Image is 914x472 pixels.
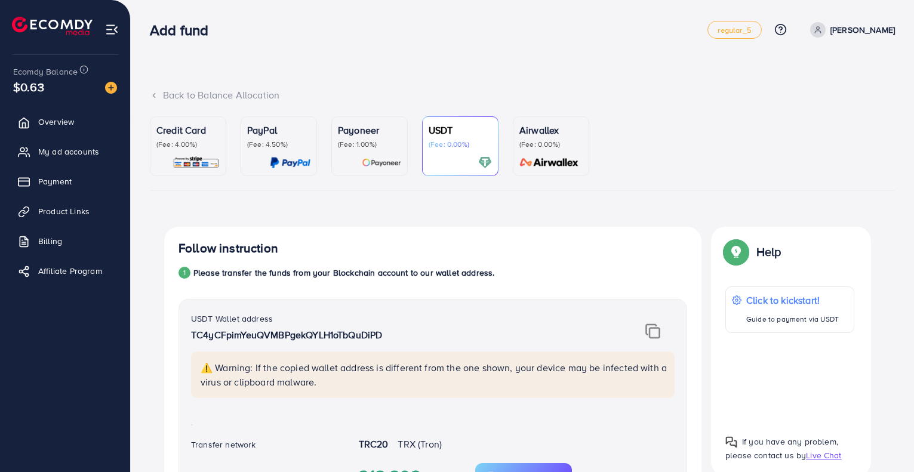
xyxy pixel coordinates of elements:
[270,156,310,169] img: card
[38,235,62,247] span: Billing
[516,156,583,169] img: card
[9,169,121,193] a: Payment
[725,436,737,448] img: Popup guide
[193,266,494,280] p: Please transfer the funds from your Blockchain account to our wallet address.
[429,140,492,149] p: (Fee: 0.00%)
[746,312,839,326] p: Guide to payment via USDT
[191,328,591,342] p: TC4yCFpimYeuQVMBPgekQYLH1oTbQuDiPD
[156,140,220,149] p: (Fee: 4.00%)
[150,88,895,102] div: Back to Balance Allocation
[519,123,583,137] p: Airwallex
[38,116,74,128] span: Overview
[519,140,583,149] p: (Fee: 0.00%)
[247,140,310,149] p: (Fee: 4.50%)
[38,146,99,158] span: My ad accounts
[725,241,747,263] img: Popup guide
[150,21,218,39] h3: Add fund
[38,265,102,277] span: Affiliate Program
[247,123,310,137] p: PayPal
[105,23,119,36] img: menu
[201,360,667,389] p: ⚠️ Warning: If the copied wallet address is different from the one shown, your device may be infe...
[338,140,401,149] p: (Fee: 1.00%)
[725,436,838,461] span: If you have any problem, please contact us by
[156,123,220,137] p: Credit Card
[362,156,401,169] img: card
[9,140,121,163] a: My ad accounts
[830,23,895,37] p: [PERSON_NAME]
[756,245,781,259] p: Help
[105,82,117,94] img: image
[191,313,273,325] label: USDT Wallet address
[9,229,121,253] a: Billing
[179,241,278,256] h4: Follow instruction
[359,437,389,451] strong: TRC20
[746,293,839,307] p: Click to kickstart!
[478,156,492,169] img: card
[429,123,492,137] p: USDT
[9,259,121,283] a: Affiliate Program
[9,110,121,134] a: Overview
[9,199,121,223] a: Product Links
[13,78,44,95] span: $0.63
[863,418,905,463] iframe: Chat
[13,66,78,78] span: Ecomdy Balance
[173,156,220,169] img: card
[805,22,895,38] a: [PERSON_NAME]
[38,205,90,217] span: Product Links
[338,123,401,137] p: Payoneer
[191,439,256,451] label: Transfer network
[645,323,660,339] img: img
[707,21,761,39] a: regular_5
[12,17,93,35] img: logo
[718,26,751,34] span: regular_5
[806,449,841,461] span: Live Chat
[398,437,442,451] span: TRX (Tron)
[38,175,72,187] span: Payment
[179,267,190,279] div: 1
